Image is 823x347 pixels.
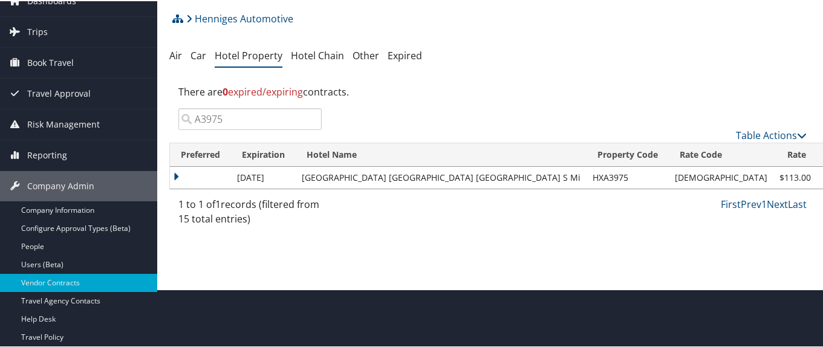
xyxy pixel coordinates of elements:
span: Reporting [27,139,67,169]
span: 1 [215,196,221,210]
th: Expiration: activate to sort column ascending [231,142,296,166]
a: Hotel Property [215,48,282,61]
th: Hotel Name: activate to sort column ascending [296,142,587,166]
strong: 0 [223,84,228,97]
span: Travel Approval [27,77,91,108]
a: Table Actions [736,128,807,141]
input: Search [178,107,322,129]
span: Company Admin [27,170,94,200]
a: Last [788,196,807,210]
th: Rate Code: activate to sort column ascending [669,142,773,166]
span: Trips [27,16,48,46]
th: Rate: activate to sort column ascending [773,142,817,166]
div: There are contracts. [169,74,816,107]
th: Property Code: activate to sort column ascending [587,142,669,166]
a: Air [169,48,182,61]
a: Other [353,48,379,61]
th: Preferred: activate to sort column descending [170,142,231,166]
a: 1 [761,196,767,210]
td: [GEOGRAPHIC_DATA] [GEOGRAPHIC_DATA] [GEOGRAPHIC_DATA] S Mi [296,166,587,187]
div: 1 to 1 of records (filtered from 15 total entries) [178,196,322,231]
td: $113.00 [773,166,817,187]
a: First [721,196,741,210]
td: [DEMOGRAPHIC_DATA] [669,166,773,187]
a: Car [190,48,206,61]
span: Book Travel [27,47,74,77]
a: Next [767,196,788,210]
span: expired/expiring [223,84,303,97]
td: [DATE] [231,166,296,187]
a: Prev [741,196,761,210]
a: Henniges Automotive [186,5,293,30]
td: HXA3975 [587,166,669,187]
a: Expired [388,48,422,61]
a: Hotel Chain [291,48,344,61]
span: Risk Management [27,108,100,138]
